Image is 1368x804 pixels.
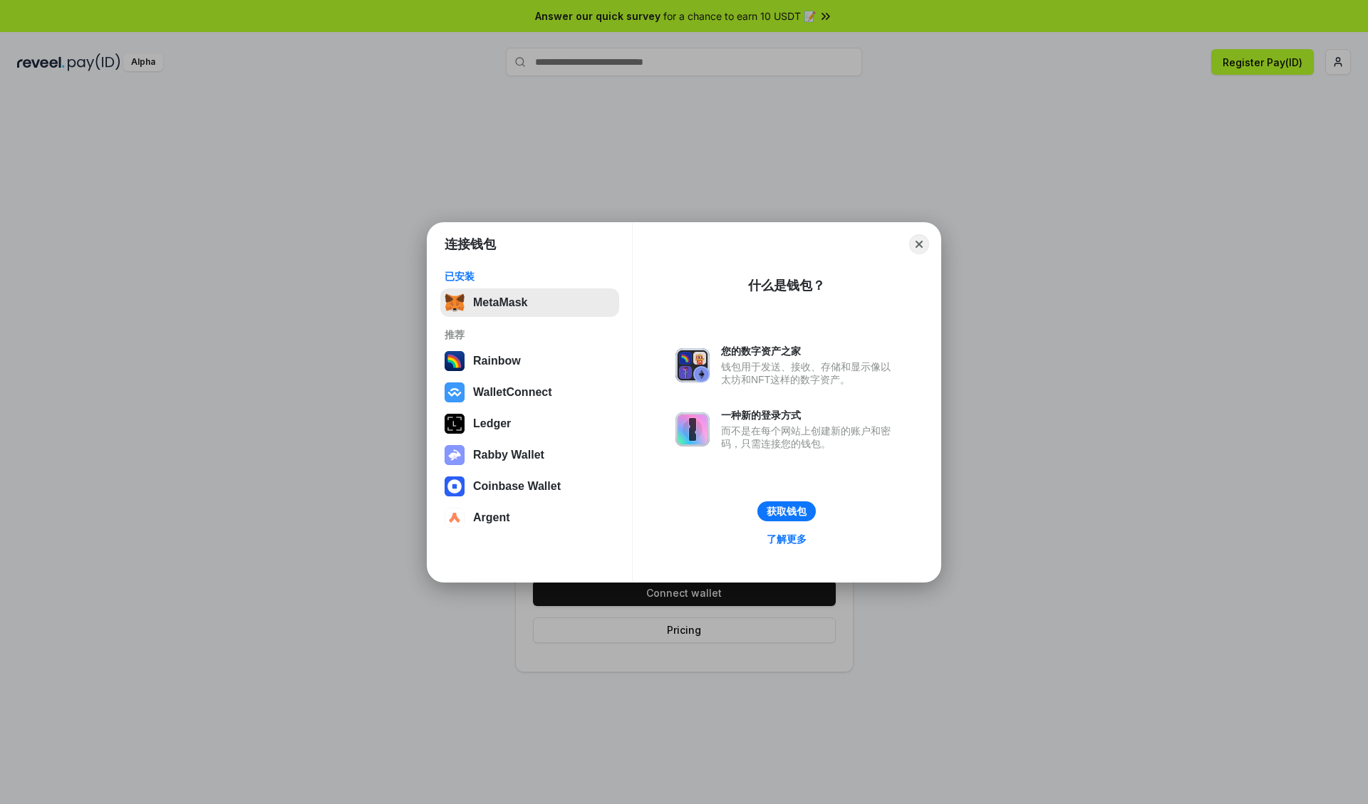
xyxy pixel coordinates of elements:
[909,234,929,254] button: Close
[440,288,619,317] button: MetaMask
[440,347,619,375] button: Rainbow
[440,441,619,469] button: Rabby Wallet
[445,445,465,465] img: svg+xml,%3Csvg%20xmlns%3D%22http%3A%2F%2Fwww.w3.org%2F2000%2Fsvg%22%20fill%3D%22none%22%20viewBox...
[440,472,619,501] button: Coinbase Wallet
[440,409,619,438] button: Ledger
[440,503,619,532] button: Argent
[445,270,615,283] div: 已安装
[473,449,544,461] div: Rabby Wallet
[757,501,816,521] button: 获取钱包
[445,508,465,528] img: svg+xml,%3Csvg%20width%3D%2228%22%20height%3D%2228%22%20viewBox%3D%220%200%2028%2028%22%20fill%3D...
[445,293,465,313] img: svg+xml,%3Csvg%20fill%3D%22none%22%20height%3D%2233%22%20viewBox%3D%220%200%2035%2033%22%20width%...
[445,236,496,253] h1: 连接钱包
[473,417,511,430] div: Ledger
[721,345,898,357] div: 您的数字资产之家
[767,505,807,518] div: 获取钱包
[473,296,527,309] div: MetaMask
[473,511,510,524] div: Argent
[445,414,465,434] img: svg+xml,%3Csvg%20xmlns%3D%22http%3A%2F%2Fwww.w3.org%2F2000%2Fsvg%22%20width%3D%2228%22%20height%3...
[758,530,815,548] a: 了解更多
[675,412,710,447] img: svg+xml,%3Csvg%20xmlns%3D%22http%3A%2F%2Fwww.w3.org%2F2000%2Fsvg%22%20fill%3D%22none%22%20viewBox...
[748,277,825,294] div: 什么是钱包？
[721,409,898,422] div: 一种新的登录方式
[440,378,619,407] button: WalletConnect
[473,355,521,367] div: Rainbow
[445,382,465,402] img: svg+xml,%3Csvg%20width%3D%2228%22%20height%3D%2228%22%20viewBox%3D%220%200%2028%2028%22%20fill%3D...
[473,480,561,493] div: Coinbase Wallet
[767,533,807,545] div: 了解更多
[721,360,898,386] div: 钱包用于发送、接收、存储和显示像以太坊和NFT这样的数字资产。
[445,476,465,496] img: svg+xml,%3Csvg%20width%3D%2228%22%20height%3D%2228%22%20viewBox%3D%220%200%2028%2028%22%20fill%3D...
[445,328,615,341] div: 推荐
[675,348,710,382] img: svg+xml,%3Csvg%20xmlns%3D%22http%3A%2F%2Fwww.w3.org%2F2000%2Fsvg%22%20fill%3D%22none%22%20viewBox...
[445,351,465,371] img: svg+xml,%3Csvg%20width%3D%22120%22%20height%3D%22120%22%20viewBox%3D%220%200%20120%20120%22%20fil...
[473,386,552,399] div: WalletConnect
[721,424,898,450] div: 而不是在每个网站上创建新的账户和密码，只需连接您的钱包。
